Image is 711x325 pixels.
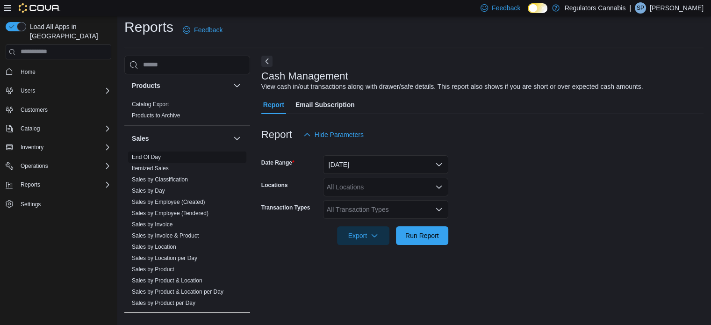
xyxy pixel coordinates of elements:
span: Sales by Employee (Created) [132,198,205,206]
a: Sales by Day [132,188,165,194]
span: Settings [21,201,41,208]
span: Customers [17,104,111,116]
span: Catalog [21,125,40,132]
span: Hide Parameters [315,130,364,139]
a: Products to Archive [132,112,180,119]
button: Reports [2,178,115,191]
button: Reports [17,179,44,190]
span: Feedback [492,3,520,13]
button: Operations [17,160,52,172]
a: Feedback [179,21,226,39]
p: Regulators Cannabis [564,2,625,14]
span: Sales by Day [132,187,165,195]
a: Itemized Sales [132,165,169,172]
h3: Report [261,129,292,140]
label: Locations [261,181,288,189]
button: Open list of options [435,183,443,191]
span: Home [21,68,36,76]
button: Catalog [2,122,115,135]
h3: Sales [132,134,149,143]
h1: Reports [124,18,173,36]
a: Customers [17,104,51,116]
a: Sales by Product & Location [132,277,202,284]
span: Export [343,226,384,245]
a: Sales by Invoice [132,221,172,228]
span: Inventory [21,144,43,151]
a: Catalog Export [132,101,169,108]
span: Sales by Product per Day [132,299,195,307]
span: Operations [17,160,111,172]
div: Products [124,99,250,125]
button: Catalog [17,123,43,134]
span: Sales by Employee (Tendered) [132,209,208,217]
h3: Products [132,81,160,90]
span: Catalog [17,123,111,134]
button: Next [261,56,273,67]
button: Operations [2,159,115,173]
nav: Complex example [6,61,111,235]
span: Sales by Product & Location per Day [132,288,223,296]
a: Sales by Location per Day [132,255,197,261]
span: Inventory [17,142,111,153]
span: Sales by Location [132,243,176,251]
a: Sales by Product [132,266,174,273]
button: Home [2,65,115,79]
button: Sales [132,134,230,143]
button: Hide Parameters [300,125,367,144]
button: [DATE] [323,155,448,174]
span: Reports [17,179,111,190]
label: Transaction Types [261,204,310,211]
button: Sales [231,133,243,144]
a: Home [17,66,39,78]
span: Reports [21,181,40,188]
span: Run Report [405,231,439,240]
a: Sales by Employee (Tendered) [132,210,208,217]
button: Users [17,85,39,96]
span: End Of Day [132,153,161,161]
button: Run Report [396,226,448,245]
div: View cash in/out transactions along with drawer/safe details. This report also shows if you are s... [261,82,643,92]
span: Users [21,87,35,94]
span: Operations [21,162,48,170]
button: Products [231,80,243,91]
span: Sales by Location per Day [132,254,197,262]
a: Sales by Invoice & Product [132,232,199,239]
button: Export [337,226,389,245]
span: Feedback [194,25,223,35]
button: Inventory [2,141,115,154]
a: Sales by Product & Location per Day [132,289,223,295]
p: [PERSON_NAME] [650,2,704,14]
span: Settings [17,198,111,209]
span: Customers [21,106,48,114]
label: Date Range [261,159,294,166]
a: Sales by Location [132,244,176,250]
button: Users [2,84,115,97]
p: | [629,2,631,14]
a: Sales by Employee (Created) [132,199,205,205]
h3: Cash Management [261,71,348,82]
span: Report [263,95,284,114]
button: Products [132,81,230,90]
button: Open list of options [435,206,443,213]
a: End Of Day [132,154,161,160]
button: Customers [2,103,115,116]
div: Sales [124,152,250,312]
a: Settings [17,199,44,210]
span: Email Subscription [295,95,355,114]
span: Home [17,66,111,78]
a: Sales by Classification [132,176,188,183]
img: Cova [19,3,60,13]
span: Load All Apps in [GEOGRAPHIC_DATA] [26,22,111,41]
a: Sales by Product per Day [132,300,195,306]
button: Inventory [17,142,47,153]
button: Settings [2,197,115,210]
